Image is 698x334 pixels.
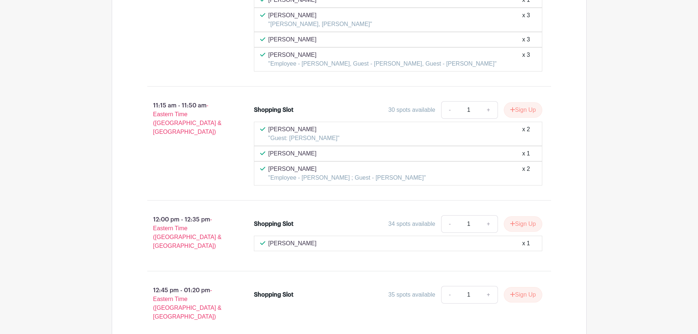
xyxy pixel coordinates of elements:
[268,51,496,59] p: [PERSON_NAME]
[504,216,542,232] button: Sign Up
[479,286,498,304] a: +
[254,220,293,228] div: Shopping Slot
[268,134,340,143] p: "Guest: [PERSON_NAME]"
[388,106,435,114] div: 30 spots available
[441,215,458,233] a: -
[388,220,435,228] div: 34 spots available
[479,215,498,233] a: +
[268,125,340,134] p: [PERSON_NAME]
[522,51,530,68] div: x 3
[504,287,542,302] button: Sign Up
[153,102,222,135] span: - Eastern Time ([GEOGRAPHIC_DATA] & [GEOGRAPHIC_DATA])
[136,98,243,139] p: 11:15 am - 11:50 am
[522,165,530,182] div: x 2
[388,290,435,299] div: 35 spots available
[268,165,426,173] p: [PERSON_NAME]
[268,59,496,68] p: "Employee - [PERSON_NAME], Guest - [PERSON_NAME], Guest - [PERSON_NAME]"
[268,11,372,20] p: [PERSON_NAME]
[504,102,542,118] button: Sign Up
[136,212,243,253] p: 12:00 pm - 12:35 pm
[254,290,293,299] div: Shopping Slot
[522,149,530,158] div: x 1
[522,11,530,29] div: x 3
[268,173,426,182] p: "Employee - [PERSON_NAME] ; Guest - [PERSON_NAME]"
[153,216,222,249] span: - Eastern Time ([GEOGRAPHIC_DATA] & [GEOGRAPHIC_DATA])
[153,287,222,320] span: - Eastern Time ([GEOGRAPHIC_DATA] & [GEOGRAPHIC_DATA])
[136,283,243,324] p: 12:45 pm - 01:20 pm
[254,106,293,114] div: Shopping Slot
[522,239,530,248] div: x 1
[479,101,498,119] a: +
[268,20,372,29] p: "[PERSON_NAME], [PERSON_NAME]"
[522,125,530,143] div: x 2
[441,286,458,304] a: -
[522,35,530,44] div: x 3
[268,149,317,158] p: [PERSON_NAME]
[268,239,317,248] p: [PERSON_NAME]
[441,101,458,119] a: -
[268,35,317,44] p: [PERSON_NAME]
